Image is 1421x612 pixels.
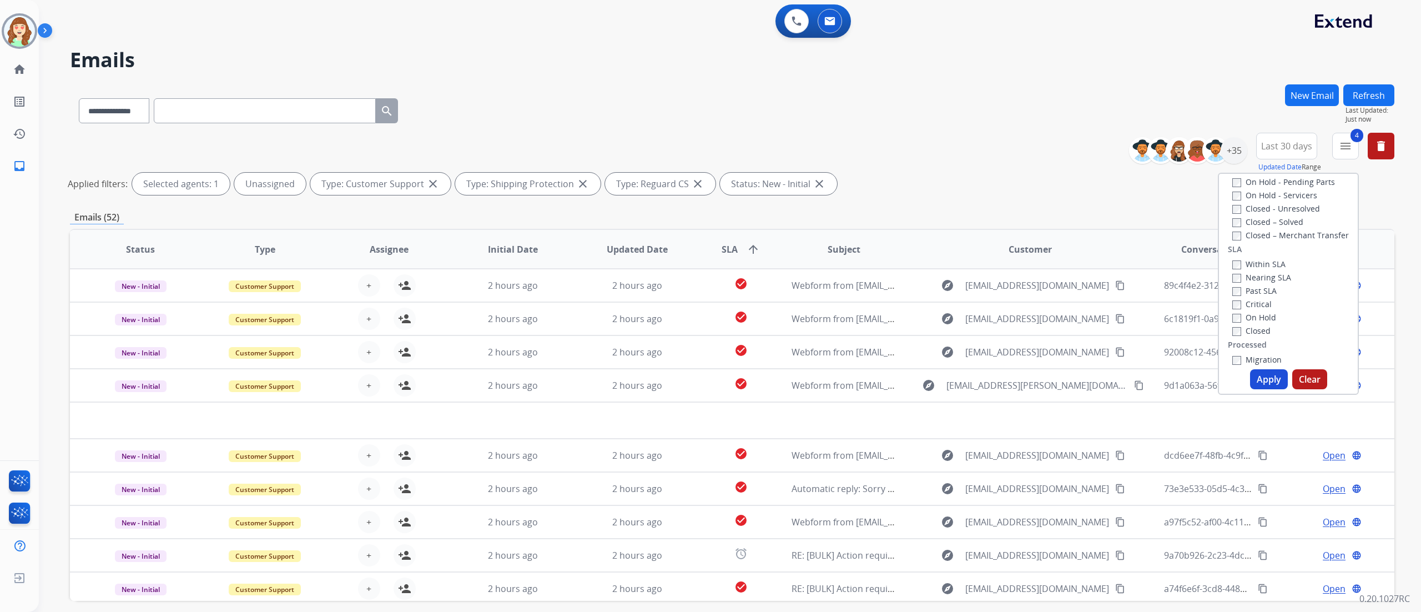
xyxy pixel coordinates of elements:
input: Within SLA [1232,260,1241,269]
mat-icon: content_copy [1115,280,1125,290]
span: Webform from [EMAIL_ADDRESS][DOMAIN_NAME] on [DATE] [792,449,1043,461]
span: Webform from [EMAIL_ADDRESS][DOMAIN_NAME] on [DATE] [792,346,1043,358]
span: a74f6e6f-3cd8-4480-a30a-450630b43381 [1164,583,1331,595]
mat-icon: person_add [398,449,411,462]
button: + [358,511,380,533]
label: On Hold - Servicers [1232,190,1317,200]
span: Last 30 days [1261,144,1312,148]
span: Open [1323,482,1346,495]
span: Assignee [370,243,409,256]
div: +35 [1221,137,1247,164]
span: Status [126,243,155,256]
span: Customer Support [229,380,301,392]
mat-icon: explore [941,582,954,595]
div: Selected agents: 1 [132,173,230,195]
span: 92008c12-4566-4844-b1fa-c2e42c88b800 [1164,346,1332,358]
mat-icon: content_copy [1258,484,1268,494]
span: New - Initial [115,380,167,392]
span: Customer Support [229,484,301,495]
input: Closed [1232,327,1241,336]
button: Refresh [1343,84,1394,106]
span: + [366,582,371,595]
span: 2 hours ago [488,516,538,528]
mat-icon: language [1352,484,1362,494]
mat-icon: content_copy [1115,584,1125,594]
span: 2 hours ago [488,549,538,561]
button: + [358,274,380,297]
mat-icon: check_circle [734,277,748,290]
mat-icon: person_add [398,549,411,562]
label: Closed - Unresolved [1232,203,1320,214]
span: Conversation ID [1181,243,1252,256]
span: New - Initial [115,550,167,562]
span: Open [1323,549,1346,562]
span: New - Initial [115,280,167,292]
span: dcd6ee7f-48fb-4c9f-879f-5a29107b1046 [1164,449,1327,461]
span: a97f5c52-af00-4c11-915e-c4e333109c15 [1164,516,1328,528]
span: [EMAIL_ADDRESS][PERSON_NAME][DOMAIN_NAME] [946,379,1127,392]
span: [EMAIL_ADDRESS][DOMAIN_NAME] [965,482,1109,495]
span: [EMAIL_ADDRESS][DOMAIN_NAME] [965,345,1109,359]
div: Type: Customer Support [310,173,451,195]
button: + [358,341,380,363]
mat-icon: home [13,63,26,76]
mat-icon: person_add [398,345,411,359]
span: + [366,312,371,325]
label: Nearing SLA [1232,272,1291,283]
mat-icon: person_add [398,582,411,595]
span: New - Initial [115,584,167,595]
mat-icon: explore [941,345,954,359]
label: Past SLA [1232,285,1277,296]
span: [EMAIL_ADDRESS][DOMAIN_NAME] [965,312,1109,325]
mat-icon: alarm [734,547,748,560]
mat-icon: explore [941,482,954,495]
span: New - Initial [115,314,167,325]
span: Customer Support [229,584,301,595]
mat-icon: person_add [398,515,411,529]
mat-icon: person_add [398,482,411,495]
mat-icon: content_copy [1258,584,1268,594]
input: Closed - Unresolved [1232,205,1241,214]
span: [EMAIL_ADDRESS][DOMAIN_NAME] [965,582,1109,595]
span: + [366,449,371,462]
button: Last 30 days [1256,133,1317,159]
span: Customer [1009,243,1052,256]
span: 73e3e533-05d5-4c39-833b-f555868ac553 [1164,483,1333,495]
span: Open [1323,582,1346,595]
mat-icon: list_alt [13,95,26,108]
span: Last Updated: [1346,106,1394,115]
span: 2 hours ago [488,483,538,495]
mat-icon: check_circle [734,447,748,460]
button: + [358,308,380,330]
span: 2 hours ago [488,279,538,292]
div: Type: Reguard CS [605,173,715,195]
span: Webform from [EMAIL_ADDRESS][DOMAIN_NAME] on [DATE] [792,313,1043,325]
input: On Hold [1232,314,1241,323]
mat-icon: language [1352,584,1362,594]
mat-icon: content_copy [1115,314,1125,324]
div: Unassigned [234,173,306,195]
img: avatar [4,16,35,47]
span: + [366,379,371,392]
span: + [366,549,371,562]
label: Processed [1228,339,1267,350]
span: Customer Support [229,450,301,462]
label: On Hold [1232,312,1276,323]
div: Status: New - Initial [720,173,837,195]
mat-icon: content_copy [1115,484,1125,494]
mat-icon: content_copy [1258,450,1268,460]
mat-icon: content_copy [1134,380,1144,390]
span: Range [1258,162,1321,172]
button: + [358,578,380,600]
span: 2 hours ago [488,346,538,358]
mat-icon: content_copy [1258,550,1268,560]
p: 0.20.1027RC [1359,592,1410,605]
label: On Hold - Pending Parts [1232,177,1335,187]
mat-icon: explore [941,312,954,325]
span: Open [1323,449,1346,462]
button: Updated Date [1258,163,1302,172]
span: New - Initial [115,517,167,529]
mat-icon: delete [1374,139,1388,153]
span: 2 hours ago [612,549,662,561]
span: Customer Support [229,517,301,529]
